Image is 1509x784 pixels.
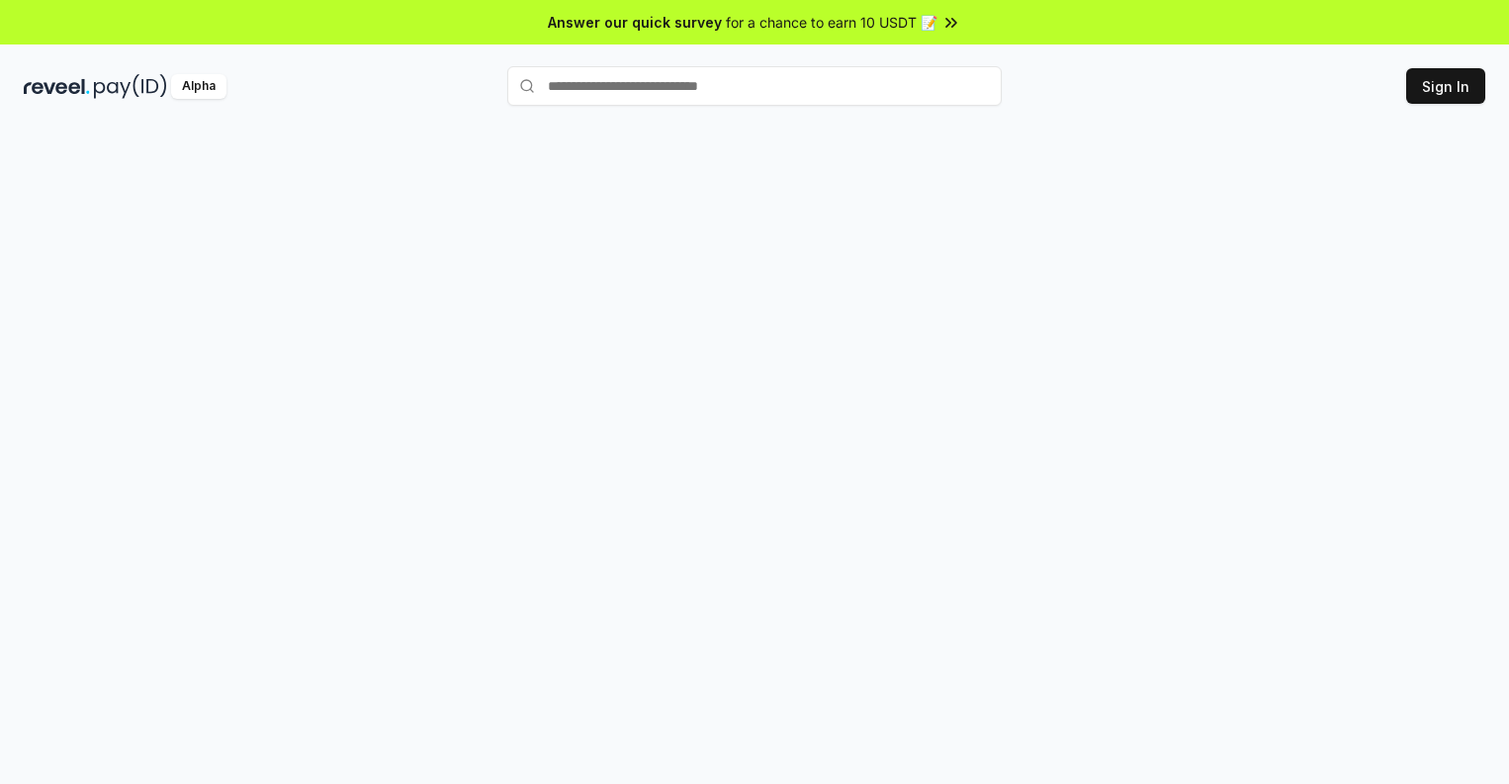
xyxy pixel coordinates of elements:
[726,12,937,33] span: for a chance to earn 10 USDT 📝
[24,74,90,99] img: reveel_dark
[94,74,167,99] img: pay_id
[1406,68,1485,104] button: Sign In
[171,74,226,99] div: Alpha
[548,12,722,33] span: Answer our quick survey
